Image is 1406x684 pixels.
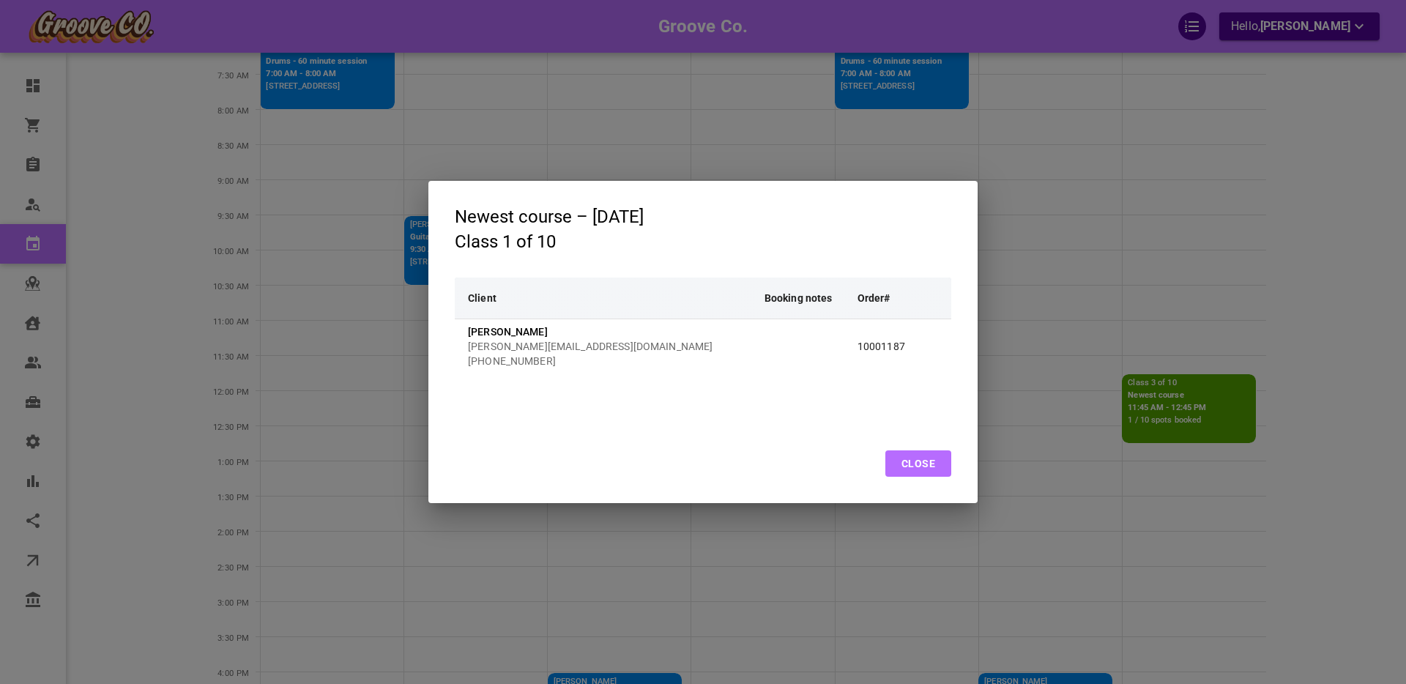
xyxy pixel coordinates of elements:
td: 10001187 [851,319,951,373]
th: Order# [851,278,951,319]
h3: Newest course – [DATE] [455,207,644,226]
p: [PHONE_NUMBER] [468,354,751,368]
h3: Class 1 of 10 [455,232,644,251]
p: [PERSON_NAME] [468,324,751,339]
p: [PERSON_NAME][EMAIL_ADDRESS][DOMAIN_NAME] [468,339,751,354]
th: Client [455,278,758,319]
th: Booking notes [758,278,851,319]
button: Close [885,450,951,477]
